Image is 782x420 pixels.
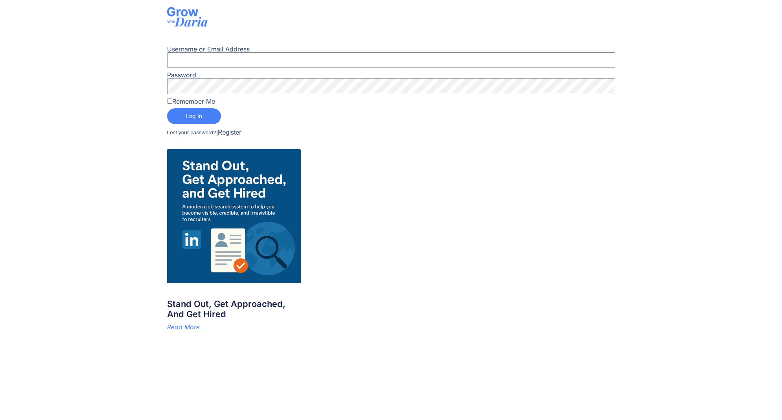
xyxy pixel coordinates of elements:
[167,324,200,330] a: Read more about Stand Out, Get Approached, and Get Hired​
[167,72,196,78] label: Password
[218,128,241,137] a: Register
[216,128,218,137] span: |
[167,98,215,104] label: Remember Me
[186,113,202,119] span: Log In
[167,299,285,319] a: Stand Out, Get Approached, and Get Hired​
[167,46,250,52] label: Username or Email Address
[167,108,221,124] button: Log In
[167,129,216,137] a: Lost your password?
[167,99,172,104] input: Remember Me
[167,46,615,141] form: Login form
